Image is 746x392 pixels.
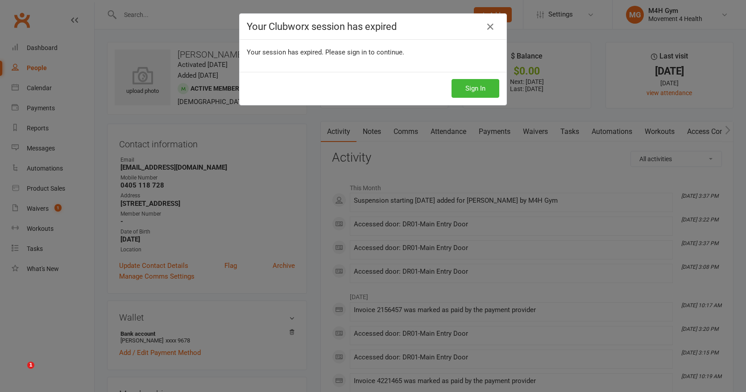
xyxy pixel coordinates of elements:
[247,48,404,56] span: Your session has expired. Please sign in to continue.
[27,362,34,369] span: 1
[247,21,499,32] h4: Your Clubworx session has expired
[483,20,497,34] a: Close
[9,362,30,383] iframe: Intercom live chat
[452,79,499,98] button: Sign In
